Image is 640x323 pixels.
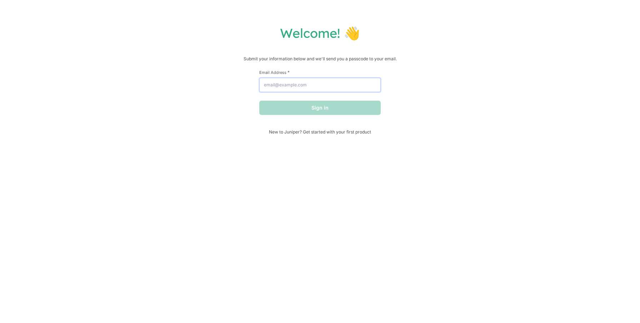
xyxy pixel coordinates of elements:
[287,70,290,75] span: This field is required.
[259,78,381,92] input: email@example.com
[7,25,633,41] h1: Welcome! 👋
[259,70,381,75] label: Email Address
[7,55,633,62] p: Submit your information below and we'll send you a passcode to your email.
[259,129,381,135] span: New to Juniper? Get started with your first product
